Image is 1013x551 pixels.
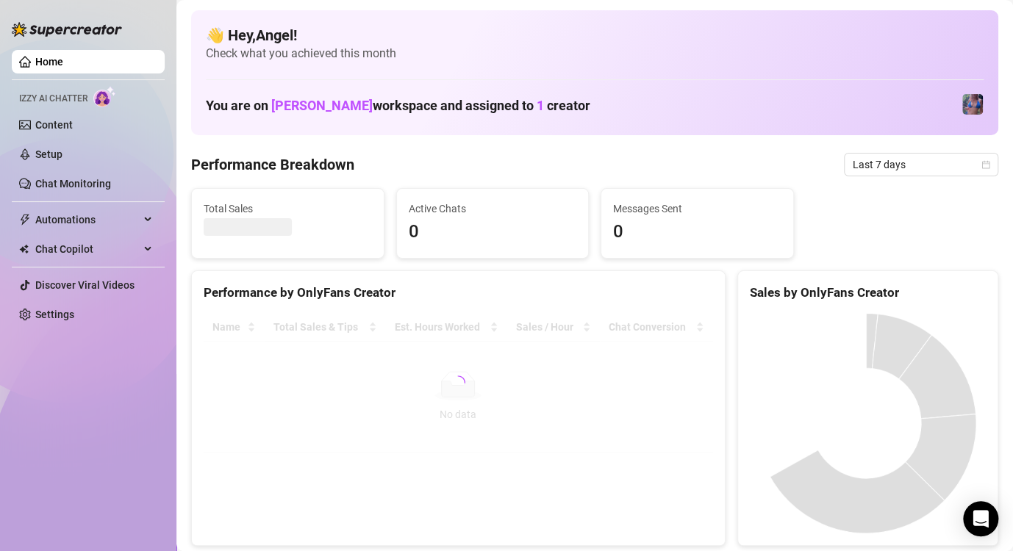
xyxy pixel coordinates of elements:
[409,201,577,217] span: Active Chats
[93,86,116,107] img: AI Chatter
[35,279,135,291] a: Discover Viral Videos
[206,25,984,46] h4: 👋 Hey, Angel !
[35,309,74,320] a: Settings
[271,98,373,113] span: [PERSON_NAME]
[963,501,998,536] div: Open Intercom Messenger
[35,208,140,231] span: Automations
[206,98,590,114] h1: You are on workspace and assigned to creator
[448,373,468,392] span: loading
[537,98,544,113] span: 1
[206,46,984,62] span: Check what you achieved this month
[35,178,111,190] a: Chat Monitoring
[19,92,87,106] span: Izzy AI Chatter
[191,154,354,175] h4: Performance Breakdown
[204,283,713,303] div: Performance by OnlyFans Creator
[750,283,986,303] div: Sales by OnlyFans Creator
[204,201,372,217] span: Total Sales
[962,94,983,115] img: Jaylie
[35,119,73,131] a: Content
[613,201,781,217] span: Messages Sent
[35,148,62,160] a: Setup
[409,218,577,246] span: 0
[12,22,122,37] img: logo-BBDzfeDw.svg
[19,244,29,254] img: Chat Copilot
[613,218,781,246] span: 0
[35,237,140,261] span: Chat Copilot
[853,154,989,176] span: Last 7 days
[35,56,63,68] a: Home
[19,214,31,226] span: thunderbolt
[981,160,990,169] span: calendar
